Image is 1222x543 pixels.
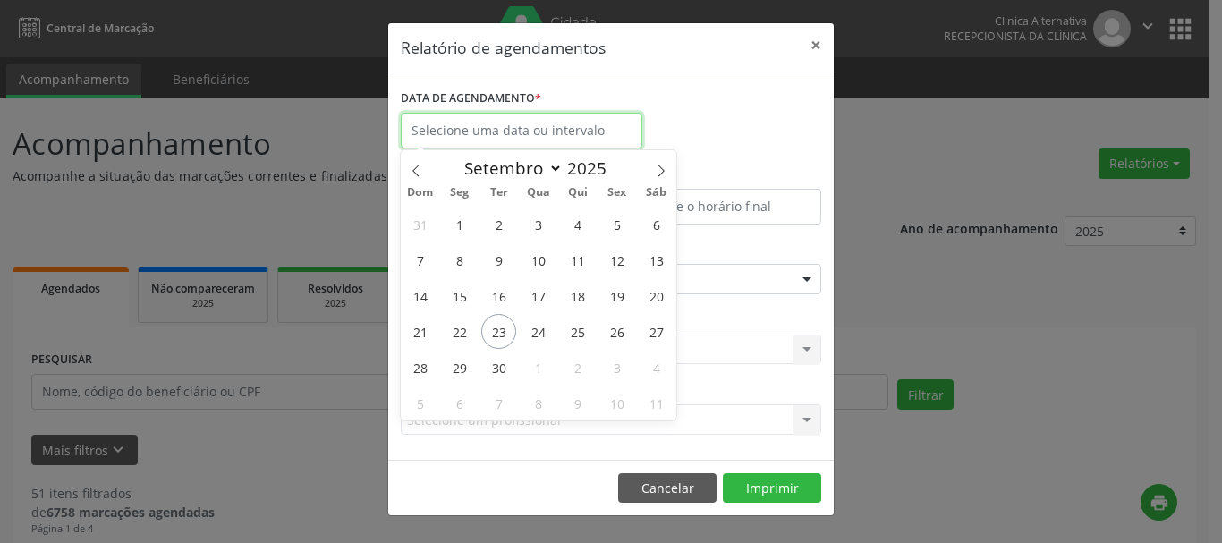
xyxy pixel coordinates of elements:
span: Setembro 18, 2025 [560,278,595,313]
span: Sáb [637,187,676,199]
span: Setembro 30, 2025 [481,350,516,385]
span: Outubro 2, 2025 [560,350,595,385]
span: Outubro 8, 2025 [521,386,556,420]
span: Setembro 25, 2025 [560,314,595,349]
span: Outubro 11, 2025 [639,386,674,420]
input: Year [563,157,622,180]
h5: Relatório de agendamentos [401,36,606,59]
select: Month [455,156,563,181]
span: Setembro 10, 2025 [521,242,556,277]
span: Setembro 22, 2025 [442,314,477,349]
span: Sex [598,187,637,199]
input: Selecione o horário final [615,189,821,225]
span: Qua [519,187,558,199]
span: Outubro 7, 2025 [481,386,516,420]
span: Setembro 23, 2025 [481,314,516,349]
span: Setembro 14, 2025 [403,278,437,313]
span: Setembro 15, 2025 [442,278,477,313]
button: Close [798,23,834,67]
button: Imprimir [723,473,821,504]
span: Setembro 19, 2025 [599,278,634,313]
span: Dom [401,187,440,199]
span: Setembro 3, 2025 [521,207,556,242]
span: Setembro 20, 2025 [639,278,674,313]
span: Setembro 29, 2025 [442,350,477,385]
span: Setembro 5, 2025 [599,207,634,242]
span: Outubro 5, 2025 [403,386,437,420]
span: Agosto 31, 2025 [403,207,437,242]
span: Setembro 7, 2025 [403,242,437,277]
label: DATA DE AGENDAMENTO [401,85,541,113]
span: Setembro 13, 2025 [639,242,674,277]
span: Setembro 28, 2025 [403,350,437,385]
span: Setembro 27, 2025 [639,314,674,349]
label: ATÉ [615,161,821,189]
span: Outubro 4, 2025 [639,350,674,385]
span: Setembro 21, 2025 [403,314,437,349]
span: Outubro 6, 2025 [442,386,477,420]
span: Setembro 6, 2025 [639,207,674,242]
span: Setembro 4, 2025 [560,207,595,242]
span: Setembro 11, 2025 [560,242,595,277]
span: Setembro 24, 2025 [521,314,556,349]
span: Setembro 26, 2025 [599,314,634,349]
span: Setembro 16, 2025 [481,278,516,313]
span: Setembro 17, 2025 [521,278,556,313]
span: Outubro 3, 2025 [599,350,634,385]
span: Qui [558,187,598,199]
span: Outubro 10, 2025 [599,386,634,420]
span: Setembro 1, 2025 [442,207,477,242]
span: Outubro 9, 2025 [560,386,595,420]
span: Outubro 1, 2025 [521,350,556,385]
input: Selecione uma data ou intervalo [401,113,642,148]
span: Setembro 9, 2025 [481,242,516,277]
span: Ter [479,187,519,199]
span: Setembro 12, 2025 [599,242,634,277]
span: Setembro 2, 2025 [481,207,516,242]
button: Cancelar [618,473,717,504]
span: Seg [440,187,479,199]
span: Setembro 8, 2025 [442,242,477,277]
